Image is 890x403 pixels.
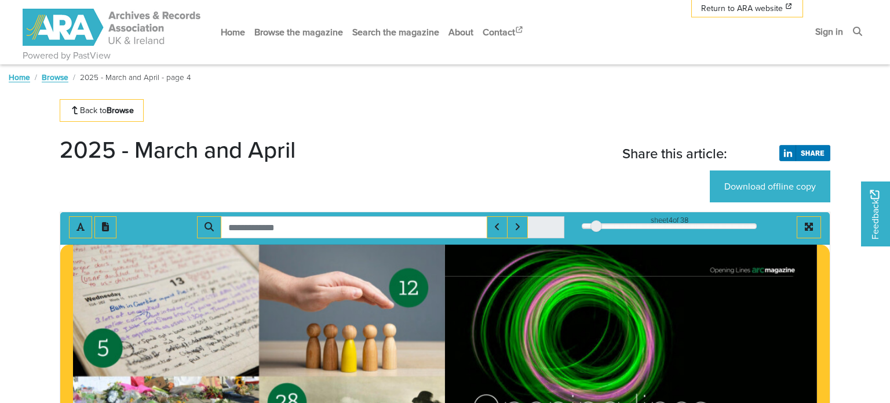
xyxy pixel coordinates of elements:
span: Return to ARA website [701,2,783,14]
img: ARA - ARC Magazine | Powered by PastView [23,9,202,46]
button: Open transcription window [94,216,116,238]
button: Next Match [507,216,528,238]
a: About [444,17,478,48]
button: Full screen mode [797,216,821,238]
button: Search [197,216,221,238]
input: Search for [221,216,487,238]
a: Home [216,17,250,48]
a: Contact [478,17,529,48]
a: ARA - ARC Magazine | Powered by PastView logo [23,2,202,53]
button: Toggle text selection (Alt+T) [69,216,92,238]
a: Sign in [811,16,848,47]
a: Search the magazine [348,17,444,48]
a: Powered by PastView [23,49,111,63]
span: 4 [669,215,673,226]
div: sheet of 38 [582,215,757,226]
button: Previous Match [487,216,508,238]
a: Browse the magazine [250,17,348,48]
